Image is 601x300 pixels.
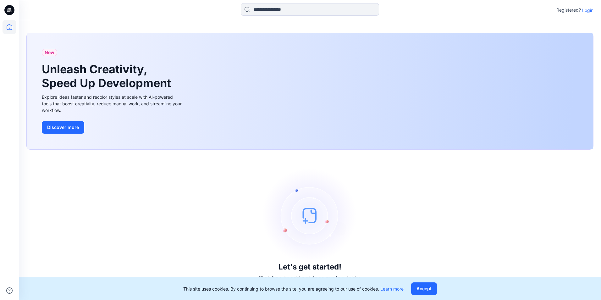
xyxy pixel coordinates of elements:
img: empty-state-image.svg [263,168,357,263]
div: Explore ideas faster and recolor styles at scale with AI-powered tools that boost creativity, red... [42,94,183,114]
p: This site uses cookies. By continuing to browse the site, you are agreeing to our use of cookies. [183,286,404,292]
button: Accept [411,282,437,295]
a: Discover more [42,121,183,134]
a: Learn more [380,286,404,292]
p: Login [582,7,593,14]
h3: Let's get started! [278,263,341,271]
span: New [45,49,54,56]
h1: Unleash Creativity, Speed Up Development [42,63,174,90]
p: Click New to add a style or create a folder. [258,274,361,281]
p: Registered? [556,6,581,14]
button: Discover more [42,121,84,134]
